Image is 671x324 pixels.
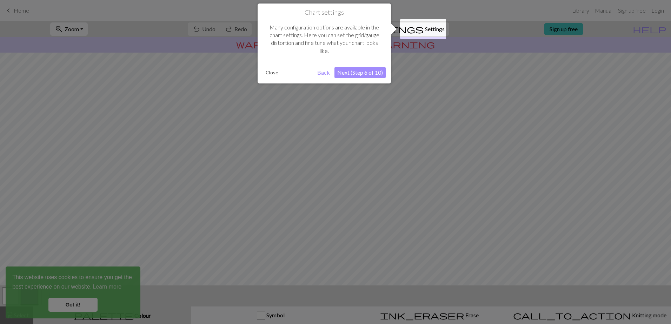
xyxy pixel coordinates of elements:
button: Close [263,67,281,78]
h1: Chart settings [263,9,386,16]
div: Chart settings [258,4,391,83]
button: Back [314,67,333,78]
button: Next (Step 6 of 10) [334,67,386,78]
div: Many configuration options are available in the chart settings. Here you can set the grid/gauge d... [263,16,386,62]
